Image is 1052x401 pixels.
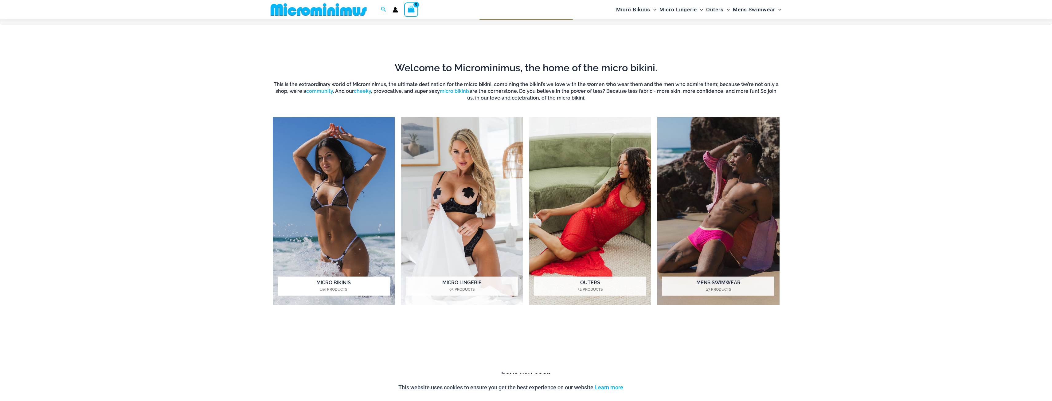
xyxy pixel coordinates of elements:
a: Visit product category Micro Bikinis [273,117,395,305]
a: Learn more [595,384,623,391]
mark: 199 Products [278,287,390,292]
img: Micro Bikinis [273,117,395,305]
a: Visit product category Micro Lingerie [401,117,523,305]
span: Micro Bikinis [616,2,650,18]
span: Menu Toggle [724,2,730,18]
a: Mens SwimwearMenu ToggleMenu Toggle [731,2,783,18]
h4: have you seen [268,371,784,379]
h6: This is the extraordinary world of Microminimus, the ultimate destination for the micro bikini, c... [273,81,780,102]
img: MM SHOP LOGO FLAT [268,3,369,17]
span: Menu Toggle [650,2,656,18]
a: OutersMenu ToggleMenu Toggle [705,2,731,18]
nav: Site Navigation [614,1,784,18]
h2: Micro Lingerie [406,277,518,296]
a: Search icon link [381,6,386,14]
img: Micro Lingerie [401,117,523,305]
p: This website uses cookies to ensure you get the best experience on our website. [398,383,623,392]
a: Micro BikinisMenu ToggleMenu Toggle [615,2,658,18]
img: Mens Swimwear [657,117,780,305]
a: micro bikinis [440,88,470,94]
mark: 52 Products [534,287,646,292]
span: Menu Toggle [775,2,781,18]
a: cheeky [354,88,371,94]
span: Micro Lingerie [659,2,697,18]
iframe: TrustedSite Certified [273,321,780,367]
a: Account icon link [393,7,398,13]
a: Micro LingerieMenu ToggleMenu Toggle [658,2,705,18]
span: Mens Swimwear [733,2,775,18]
a: View Shopping Cart, empty [404,2,418,17]
h2: Micro Bikinis [278,277,390,296]
h2: Outers [534,277,646,296]
mark: 27 Products [662,287,774,292]
h2: Welcome to Microminimus, the home of the micro bikini. [273,61,780,74]
span: Outers [706,2,724,18]
span: Menu Toggle [697,2,703,18]
a: Visit product category Outers [529,117,651,305]
img: Outers [529,117,651,305]
button: Accept [628,380,654,395]
a: Visit product category Mens Swimwear [657,117,780,305]
h2: Mens Swimwear [662,277,774,296]
a: community [306,88,333,94]
mark: 65 Products [406,287,518,292]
